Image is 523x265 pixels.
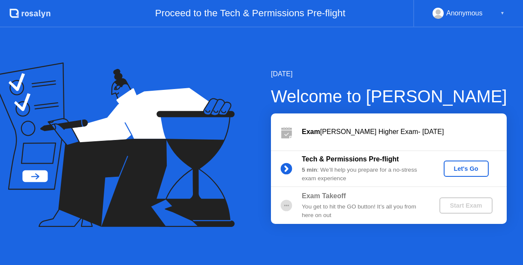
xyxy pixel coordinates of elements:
div: : We’ll help you prepare for a no-stress exam experience [302,166,425,183]
button: Let's Go [444,161,489,177]
div: Start Exam [443,202,489,209]
b: 5 min [302,167,317,173]
b: Exam Takeoff [302,192,346,199]
div: Anonymous [446,8,483,19]
button: Start Exam [439,197,492,214]
div: [PERSON_NAME] Higher Exam- [DATE] [302,127,507,137]
div: Let's Go [447,165,485,172]
div: You get to hit the GO button! It’s all you from here on out [302,202,425,220]
div: ▼ [500,8,505,19]
div: Welcome to [PERSON_NAME] [271,83,507,109]
div: [DATE] [271,69,507,79]
b: Tech & Permissions Pre-flight [302,155,399,163]
b: Exam [302,128,320,135]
